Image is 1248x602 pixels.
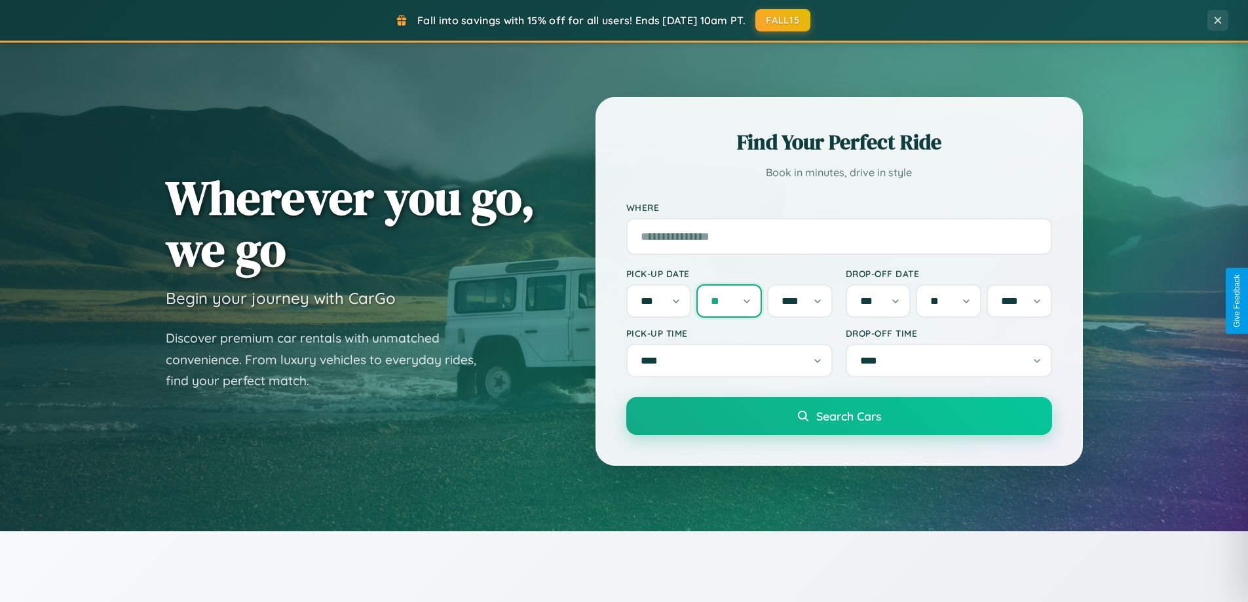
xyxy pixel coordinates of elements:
[846,328,1052,339] label: Drop-off Time
[166,328,493,392] p: Discover premium car rentals with unmatched convenience. From luxury vehicles to everyday rides, ...
[626,397,1052,435] button: Search Cars
[626,202,1052,213] label: Where
[417,14,746,27] span: Fall into savings with 15% off for all users! Ends [DATE] 10am PT.
[626,268,833,279] label: Pick-up Date
[846,268,1052,279] label: Drop-off Date
[1232,274,1241,328] div: Give Feedback
[626,128,1052,157] h2: Find Your Perfect Ride
[166,288,396,308] h3: Begin your journey with CarGo
[816,409,881,423] span: Search Cars
[166,172,535,275] h1: Wherever you go, we go
[755,9,810,31] button: FALL15
[626,328,833,339] label: Pick-up Time
[626,163,1052,182] p: Book in minutes, drive in style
